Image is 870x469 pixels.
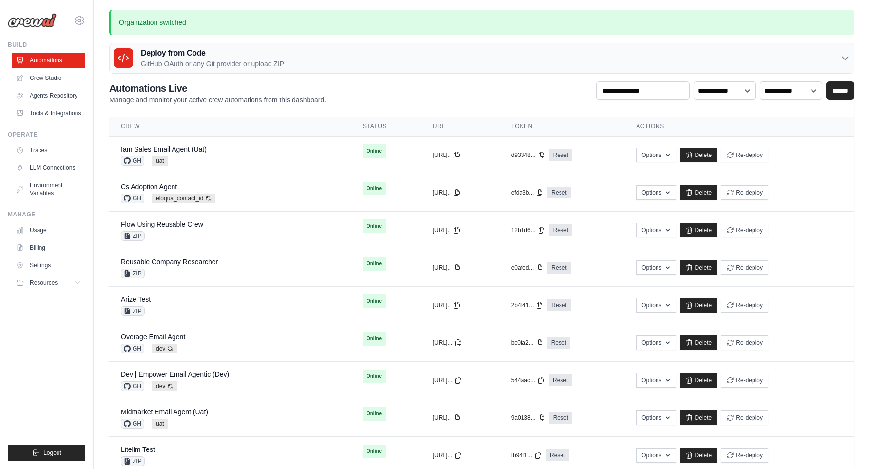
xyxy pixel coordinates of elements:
[363,332,386,346] span: Online
[549,149,572,161] a: Reset
[121,344,144,353] span: GH
[121,419,144,429] span: GH
[12,105,85,121] a: Tools & Integrations
[721,298,768,313] button: Re-deploy
[680,448,717,463] a: Delete
[8,211,85,218] div: Manage
[680,298,717,313] a: Delete
[547,337,570,349] a: Reset
[363,182,386,195] span: Online
[121,333,185,341] a: Overage Email Agent
[680,148,717,162] a: Delete
[121,220,203,228] a: Flow Using Reusable Crew
[363,445,386,458] span: Online
[12,160,85,176] a: LLM Connections
[636,148,676,162] button: Options
[141,59,284,69] p: GitHub OAuth or any Git provider or upload ZIP
[680,335,717,350] a: Delete
[121,408,208,416] a: Midmarket Email Agent (Uat)
[636,410,676,425] button: Options
[152,344,177,353] span: dev
[511,376,545,384] button: 544aac...
[680,185,717,200] a: Delete
[636,223,676,237] button: Options
[12,70,85,86] a: Crew Studio
[511,339,543,347] button: bc0fa2...
[109,95,326,105] p: Manage and monitor your active crew automations from this dashboard.
[547,187,570,198] a: Reset
[363,294,386,308] span: Online
[12,275,85,291] button: Resources
[511,414,545,422] button: 9a0138...
[721,185,768,200] button: Re-deploy
[121,183,177,191] a: Cs Adoption Agent
[152,381,177,391] span: dev
[8,41,85,49] div: Build
[8,445,85,461] button: Logout
[511,264,544,272] button: e0afed...
[363,257,386,271] span: Online
[121,446,155,453] a: Litellm Test
[152,194,215,203] span: eloqua_contact_id
[121,269,145,278] span: ZIP
[351,117,421,137] th: Status
[152,156,168,166] span: uat
[121,306,145,316] span: ZIP
[363,370,386,383] span: Online
[121,381,144,391] span: GH
[12,240,85,255] a: Billing
[721,223,768,237] button: Re-deploy
[121,295,151,303] a: Arize Test
[547,262,570,274] a: Reset
[680,223,717,237] a: Delete
[680,410,717,425] a: Delete
[8,13,57,28] img: Logo
[121,145,207,153] a: Iam Sales Email Agent (Uat)
[636,448,676,463] button: Options
[721,335,768,350] button: Re-deploy
[721,410,768,425] button: Re-deploy
[30,279,58,287] span: Resources
[721,373,768,388] button: Re-deploy
[363,219,386,233] span: Online
[511,151,545,159] button: d93348...
[680,260,717,275] a: Delete
[624,117,854,137] th: Actions
[511,226,545,234] button: 12b1d6...
[121,156,144,166] span: GH
[121,194,144,203] span: GH
[12,142,85,158] a: Traces
[109,81,326,95] h2: Automations Live
[721,148,768,162] button: Re-deploy
[12,88,85,103] a: Agents Repository
[721,448,768,463] button: Re-deploy
[121,456,145,466] span: ZIP
[141,47,284,59] h3: Deploy from Code
[12,222,85,238] a: Usage
[500,117,625,137] th: Token
[12,177,85,201] a: Environment Variables
[121,371,229,378] a: Dev | Empower Email Agentic (Dev)
[636,373,676,388] button: Options
[636,298,676,313] button: Options
[721,260,768,275] button: Re-deploy
[152,419,168,429] span: uat
[43,449,61,457] span: Logout
[363,407,386,421] span: Online
[549,374,572,386] a: Reset
[511,189,544,196] button: efda3b...
[636,185,676,200] button: Options
[511,451,542,459] button: fb94f1...
[680,373,717,388] a: Delete
[636,335,676,350] button: Options
[511,301,544,309] button: 2b4f41...
[363,144,386,158] span: Online
[549,224,572,236] a: Reset
[12,53,85,68] a: Automations
[547,299,570,311] a: Reset
[8,131,85,138] div: Operate
[546,449,569,461] a: Reset
[421,117,500,137] th: URL
[12,257,85,273] a: Settings
[549,412,572,424] a: Reset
